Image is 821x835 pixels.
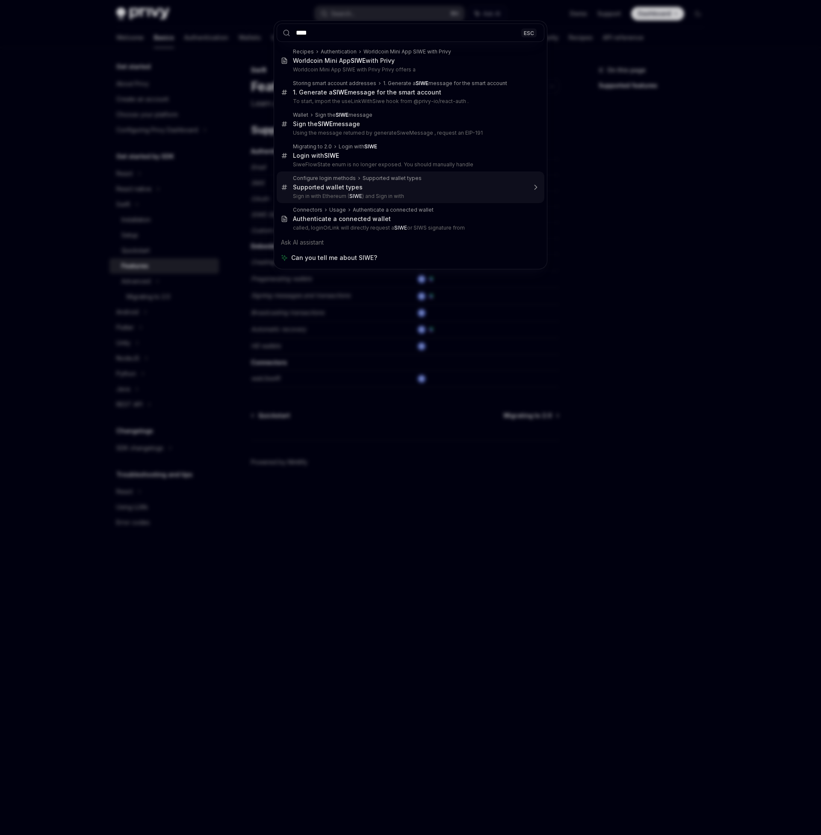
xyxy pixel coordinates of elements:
div: Migrating to 2.0 [293,143,332,150]
div: ESC [521,28,537,37]
b: SIWE [318,120,333,127]
div: Supported wallet types [293,183,363,191]
div: Sign the message [293,120,360,128]
p: To start, import the useLinkWithSiwe hook from @privy-io/react-auth . [293,98,526,105]
div: Ask AI assistant [277,235,544,250]
span: Can you tell me about SIWE? [291,254,377,262]
div: Supported wallet types [363,175,422,182]
div: Login with [339,143,377,150]
p: Using the message returned by generateSiweMessage , request an EIP-191 [293,130,526,136]
div: Wallet [293,112,308,118]
div: Worldcoin Mini App with Privy [293,57,395,65]
div: Sign the message [315,112,372,118]
div: 1. Generate a message for the smart account [383,80,507,87]
b: SIWE [324,152,339,159]
div: Login with [293,152,339,159]
div: Connectors [293,207,322,213]
div: Storing smart account addresses [293,80,376,87]
b: SIWE [416,80,428,86]
div: Recipes [293,48,314,55]
div: Authenticate a connected wallet [293,215,391,223]
b: SIWE [351,57,366,64]
div: Authentication [321,48,357,55]
b: SIWE [364,143,377,150]
b: SIWE [394,224,407,231]
b: SIWE [336,112,348,118]
p: called, loginOrLink will directly request a or SIWS signature from [293,224,526,231]
div: Worldcoin Mini App SIWE with Privy [363,48,451,55]
div: Configure login methods [293,175,356,182]
p: SiweFlowState enum is no longer exposed. You should manually handle [293,161,526,168]
b: SIWE [349,193,362,199]
p: Worldcoin Mini App SIWE with Privy Privy offers a [293,66,526,73]
div: Usage [329,207,346,213]
div: Authenticate a connected wallet [353,207,434,213]
div: 1. Generate a message for the smart account [293,89,441,96]
b: SIWE [333,89,348,96]
p: Sign in with Ethereum ( ) and Sign in with [293,193,526,200]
